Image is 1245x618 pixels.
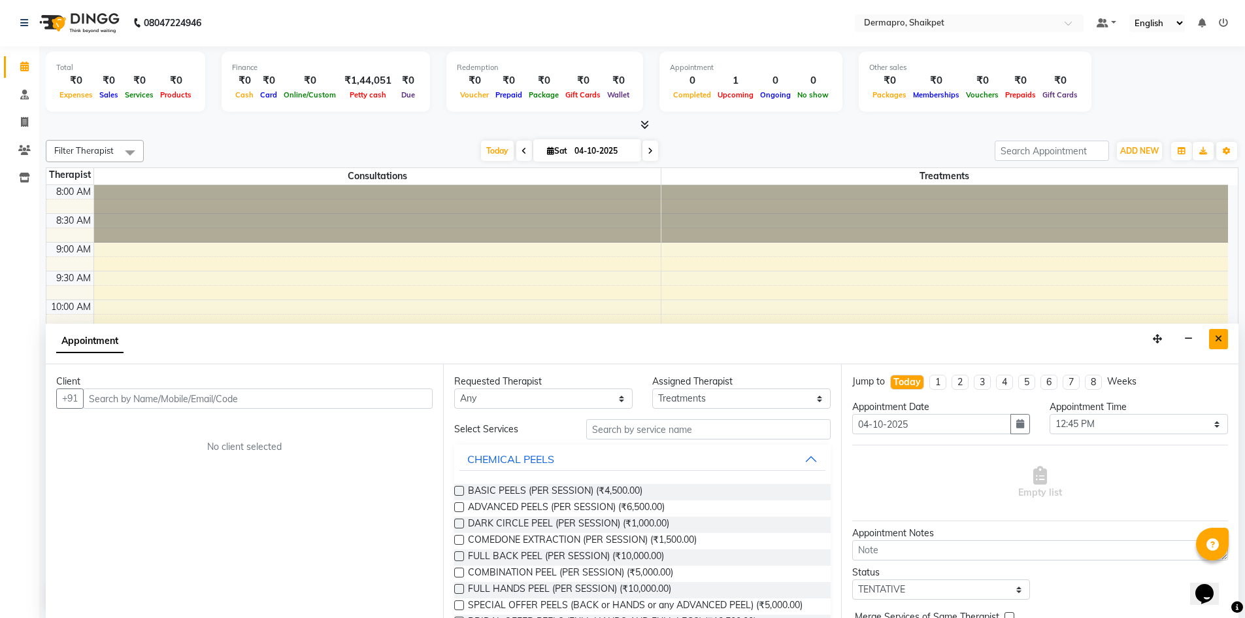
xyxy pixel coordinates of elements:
span: Due [398,90,418,99]
input: Search by service name [586,419,831,439]
div: Appointment [670,62,832,73]
span: Wallet [604,90,633,99]
input: Search Appointment [995,141,1109,161]
input: yyyy-mm-dd [852,414,1012,434]
div: ₹0 [963,73,1002,88]
div: Requested Therapist [454,375,633,388]
div: ₹0 [257,73,280,88]
input: 2025-10-04 [571,141,636,161]
span: Ongoing [757,90,794,99]
b: 08047224946 [144,5,201,41]
span: SPECIAL OFFER PEELS (BACK or HANDS or any ADVANCED PEEL) (₹5,000.00) [468,598,803,615]
div: 8:30 AM [54,214,93,228]
div: Select Services [444,422,576,436]
li: 3 [974,375,991,390]
button: Close [1209,329,1228,349]
li: 4 [996,375,1013,390]
div: ₹0 [280,73,339,88]
span: Empty list [1018,466,1062,500]
div: Appointment Time [1050,400,1228,414]
li: 7 [1063,375,1080,390]
div: ₹1,44,051 [339,73,397,88]
div: 9:30 AM [54,271,93,285]
span: Sales [96,90,122,99]
div: Appointment Date [852,400,1031,414]
input: Search by Name/Mobile/Email/Code [83,388,433,409]
div: ₹0 [56,73,96,88]
div: ₹0 [525,73,562,88]
div: Assigned Therapist [652,375,831,388]
div: Jump to [852,375,885,388]
span: Packages [869,90,910,99]
span: Vouchers [963,90,1002,99]
span: Sat [544,146,571,156]
span: Appointment [56,330,124,353]
span: Prepaids [1002,90,1039,99]
div: 1 [714,73,757,88]
div: 10:00 AM [48,300,93,314]
div: No client selected [88,440,401,454]
span: Upcoming [714,90,757,99]
div: 0 [794,73,832,88]
div: Status [852,566,1031,579]
div: ₹0 [397,73,420,88]
div: Total [56,62,195,73]
div: ₹0 [157,73,195,88]
img: logo [33,5,123,41]
div: ₹0 [232,73,257,88]
div: 9:00 AM [54,243,93,256]
button: ADD NEW [1117,142,1162,160]
span: Consultations [94,168,661,184]
li: 6 [1040,375,1057,390]
span: DARK CIRCLE PEEL (PER SESSION) (₹1,000.00) [468,517,669,533]
div: CHEMICAL PEELS [467,451,554,467]
span: Prepaid [492,90,525,99]
span: Online/Custom [280,90,339,99]
li: 5 [1018,375,1035,390]
div: ₹0 [910,73,963,88]
span: Products [157,90,195,99]
span: Petty cash [346,90,390,99]
span: COMBINATION PEEL (PER SESSION) (₹5,000.00) [468,566,673,582]
span: Package [525,90,562,99]
span: COMEDONE EXTRACTION (PER SESSION) (₹1,500.00) [468,533,697,549]
div: 8:00 AM [54,185,93,199]
button: +91 [56,388,84,409]
span: FULL HANDS PEEL (PER SESSION) (₹10,000.00) [468,582,671,598]
div: ₹0 [604,73,633,88]
span: Completed [670,90,714,99]
div: Weeks [1107,375,1137,388]
div: ₹0 [492,73,525,88]
span: Memberships [910,90,963,99]
div: 0 [757,73,794,88]
div: ₹0 [457,73,492,88]
span: Gift Cards [562,90,604,99]
div: Client [56,375,433,388]
div: ₹0 [96,73,122,88]
span: Treatments [661,168,1229,184]
iframe: chat widget [1190,566,1232,605]
span: Gift Cards [1039,90,1081,99]
span: FULL BACK PEEL (PER SESSION) (₹10,000.00) [468,549,664,566]
span: Voucher [457,90,492,99]
div: ₹0 [122,73,157,88]
div: Appointment Notes [852,526,1228,540]
div: ₹0 [562,73,604,88]
div: ₹0 [1039,73,1081,88]
button: CHEMICAL PEELS [459,447,825,471]
span: Cash [232,90,257,99]
div: ₹0 [1002,73,1039,88]
div: Redemption [457,62,633,73]
span: ADVANCED PEELS (PER SESSION) (₹6,500.00) [468,500,665,517]
div: Today [893,375,921,389]
span: BASIC PEELS (PER SESSION) (₹4,500.00) [468,484,642,500]
span: No show [794,90,832,99]
span: Card [257,90,280,99]
span: Filter Therapist [54,145,114,156]
div: ₹0 [869,73,910,88]
li: 1 [929,375,946,390]
span: Services [122,90,157,99]
div: Other sales [869,62,1081,73]
span: Expenses [56,90,96,99]
div: Finance [232,62,420,73]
